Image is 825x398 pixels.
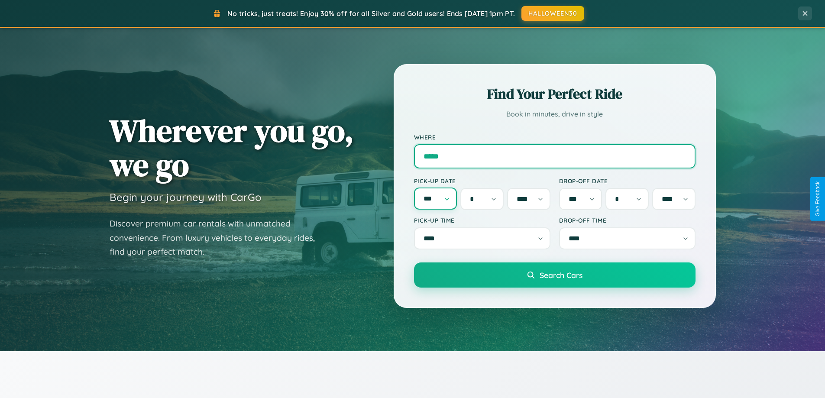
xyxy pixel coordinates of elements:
[815,181,821,217] div: Give Feedback
[521,6,584,21] button: HALLOWEEN30
[110,217,326,259] p: Discover premium car rentals with unmatched convenience. From luxury vehicles to everyday rides, ...
[110,191,262,204] h3: Begin your journey with CarGo
[414,262,696,288] button: Search Cars
[414,177,550,184] label: Pick-up Date
[540,270,582,280] span: Search Cars
[414,217,550,224] label: Pick-up Time
[110,113,354,182] h1: Wherever you go, we go
[559,177,696,184] label: Drop-off Date
[559,217,696,224] label: Drop-off Time
[414,108,696,120] p: Book in minutes, drive in style
[414,84,696,104] h2: Find Your Perfect Ride
[227,9,515,18] span: No tricks, just treats! Enjoy 30% off for all Silver and Gold users! Ends [DATE] 1pm PT.
[414,133,696,141] label: Where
